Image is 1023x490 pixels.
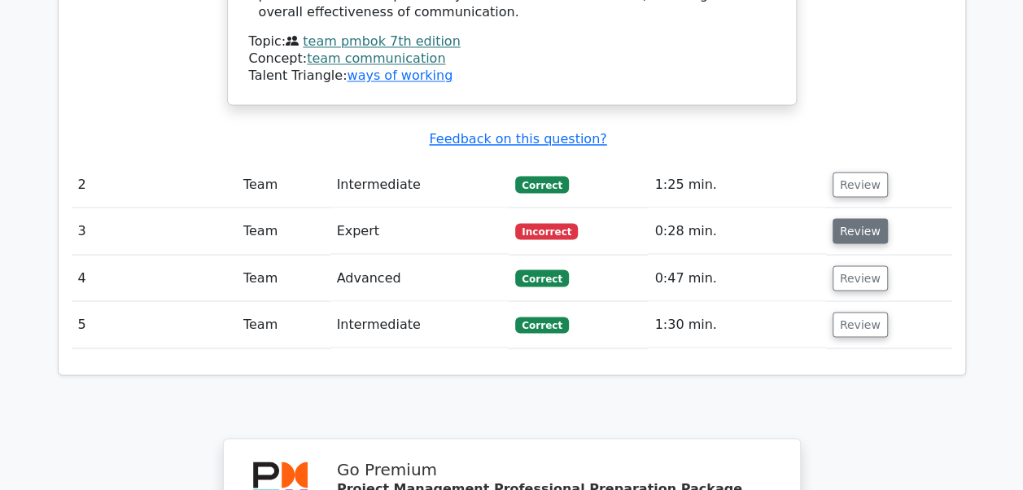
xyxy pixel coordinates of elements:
td: Team [237,255,330,301]
td: Team [237,208,330,254]
td: Team [237,301,330,348]
span: Incorrect [515,223,578,239]
span: Correct [515,317,568,333]
td: Intermediate [330,161,509,208]
td: 2 [72,161,237,208]
td: 5 [72,301,237,348]
td: 1:25 min. [648,161,825,208]
button: Review [833,312,888,337]
a: team communication [307,50,445,66]
div: Talent Triangle: [249,33,775,84]
a: team pmbok 7th edition [303,33,460,49]
td: 3 [72,208,237,254]
td: Expert [330,208,509,254]
a: Feedback on this question? [429,131,606,147]
button: Review [833,172,888,197]
span: Correct [515,269,568,286]
button: Review [833,218,888,243]
button: Review [833,265,888,291]
td: Team [237,161,330,208]
td: 4 [72,255,237,301]
td: 0:47 min. [648,255,825,301]
td: Advanced [330,255,509,301]
td: 1:30 min. [648,301,825,348]
span: Correct [515,176,568,192]
td: 0:28 min. [648,208,825,254]
a: ways of working [347,68,452,83]
td: Intermediate [330,301,509,348]
div: Concept: [249,50,775,68]
div: Topic: [249,33,775,50]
